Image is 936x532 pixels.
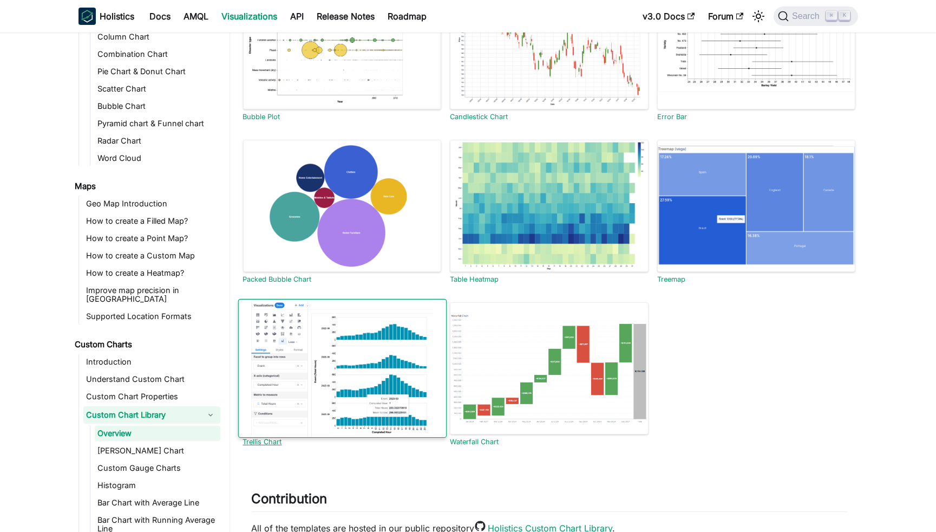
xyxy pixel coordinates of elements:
[83,248,220,263] a: How to create a Custom Map
[450,275,499,283] a: Table Heatmap
[95,116,220,131] a: Pyramid chart & Funnel chart
[657,113,687,121] a: Error Bar
[95,81,220,96] a: Scatter Chart
[450,140,649,284] a: Table HeatmapTable Heatmap
[637,8,702,25] a: v3.0 Docs
[95,478,220,493] a: Histogram
[83,231,220,246] a: How to create a Point Map?
[475,521,486,531] img: github-mark.png
[382,8,434,25] a: Roadmap
[95,29,220,44] a: Column Chart
[95,133,220,148] a: Radar Chart
[68,33,230,532] nav: Docs sidebar
[83,354,220,369] a: Introduction
[826,11,837,21] kbd: ⌘
[95,64,220,79] a: Pie Chart & Donut Chart
[657,275,685,283] a: Treemap
[95,460,220,476] a: Custom Gauge Charts
[100,10,135,23] b: Holistics
[95,151,220,166] a: Word Cloud
[83,213,220,229] a: How to create a Filled Map?
[243,275,312,283] a: Packed Bubble Chart
[201,406,220,424] button: Collapse sidebar category 'Custom Chart Library'
[243,140,442,284] a: Packed Bubble ChartPacked Bubble Chart
[243,113,280,121] a: Bubble Plot
[95,99,220,114] a: Bubble Chart
[252,491,847,511] h2: Contribution
[78,8,96,25] img: Holistics
[702,8,750,25] a: Forum
[178,8,215,25] a: AMQL
[215,8,284,25] a: Visualizations
[450,438,499,446] a: Waterfall Chart
[839,11,850,21] kbd: K
[750,8,767,25] button: Switch between dark and light mode (currently light mode)
[83,265,220,281] a: How to create a Heatmap?
[450,113,508,121] a: Candlestick Chart
[83,406,201,424] a: Custom Chart Library
[83,283,220,307] a: Improve map precision in [GEOGRAPHIC_DATA]
[95,426,220,441] a: Overview
[83,196,220,211] a: Geo Map Introduction
[450,302,649,446] a: Waterfall ChartWaterfall Chart
[83,389,220,404] a: Custom Chart Properties
[143,8,178,25] a: Docs
[95,443,220,458] a: [PERSON_NAME] Chart
[95,47,220,62] a: Combination Chart
[95,495,220,510] a: Bar Chart with Average Line
[83,372,220,387] a: Understand Custom Chart
[72,179,220,194] a: Maps
[72,337,220,352] a: Custom Charts
[83,309,220,324] a: Supported Location Formats
[243,302,442,446] a: Trellis ChartTrellis Chart
[284,8,311,25] a: API
[311,8,382,25] a: Release Notes
[78,8,135,25] a: HolisticsHolistics
[657,140,856,284] a: TreemapTreemap
[243,438,282,446] a: Trellis Chart
[789,11,826,21] span: Search
[774,7,858,26] button: Search (Command+K)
